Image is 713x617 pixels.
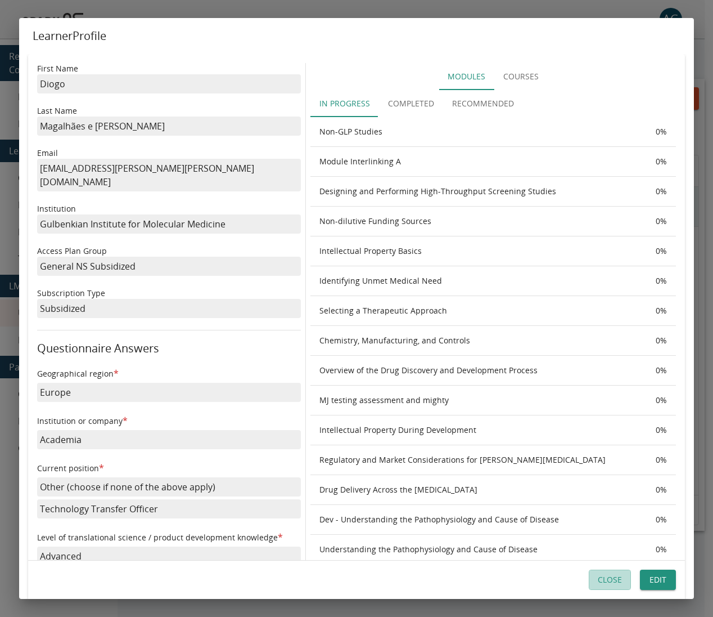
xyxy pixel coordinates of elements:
p: Subsidized [37,299,301,318]
h6: Questionnaire Answers [37,339,301,357]
th: 0 % [647,117,676,147]
button: Close [589,570,631,591]
th: 0 % [647,207,676,236]
th: 0 % [647,356,676,386]
button: Edit [640,570,676,591]
p: Other (choose if none of the above apply) [37,477,301,497]
h6: Current position [37,461,301,475]
th: Selecting a Therapeutic Approach [310,296,647,326]
p: General NS Subsidized [37,257,301,276]
p: Subscription Type [37,288,301,299]
th: 0 % [647,236,676,266]
th: 0 % [647,535,676,565]
th: Understanding the Pathophysiology and Cause of Disease [310,535,647,565]
th: 0 % [647,326,676,356]
th: 0 % [647,415,676,445]
h2: Learner Profile [19,18,694,54]
th: Intellectual Property Basics [310,236,647,266]
p: Academia [37,430,301,449]
div: Completion statuses [310,90,676,117]
p: [EMAIL_ADDRESS][PERSON_NAME][PERSON_NAME][DOMAIN_NAME] [37,159,301,191]
th: Intellectual Property During Development [310,415,647,445]
th: 0 % [647,177,676,207]
th: Non-GLP Studies [310,117,647,147]
button: In Progress [310,90,379,117]
th: Chemistry, Manufacturing, and Controls [310,326,647,356]
th: Drug Delivery Across the [MEDICAL_DATA] [310,475,647,505]
th: 0 % [647,475,676,505]
p: Diogo [37,74,301,93]
div: Study Unit Types [310,63,676,90]
th: Regulatory and Market Considerations for [PERSON_NAME][MEDICAL_DATA] [310,445,647,475]
th: 0 % [647,296,676,326]
th: MJ testing assessment and mighty [310,386,647,415]
h6: Geographical region [37,366,301,380]
p: Access Plan Group [37,245,301,257]
p: Email [37,147,301,159]
th: Dev - Understanding the Pathophysiology and Cause of Disease [310,505,647,535]
p: First Name [37,63,301,74]
p: Last Name [37,105,301,117]
th: 0 % [647,266,676,296]
th: 0 % [647,386,676,415]
p: Advanced [37,547,301,566]
th: Module Interlinking A [310,147,647,177]
th: Overview of the Drug Discovery and Development Process [310,356,647,386]
h6: Level of translational science / product development knowledge [37,530,301,544]
th: Non-dilutive Funding Sources [310,207,647,236]
button: Modules [439,63,494,90]
th: 0 % [647,505,676,535]
th: Identifying Unmet Medical Need [310,266,647,296]
h6: Institution or company [37,414,301,427]
p: Technology Transfer Officer [37,499,301,518]
button: Recommended [443,90,523,117]
th: 0 % [647,147,676,177]
p: Institution [37,203,301,214]
p: Europe [37,383,301,402]
button: Completed [379,90,443,117]
p: Magalhães e [PERSON_NAME] [37,117,301,136]
th: Designing and Performing High-Throughput Screening Studies [310,177,647,207]
button: Courses [494,63,548,90]
th: 0 % [647,445,676,475]
p: Gulbenkian Institute for Molecular Medicine [37,214,301,234]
